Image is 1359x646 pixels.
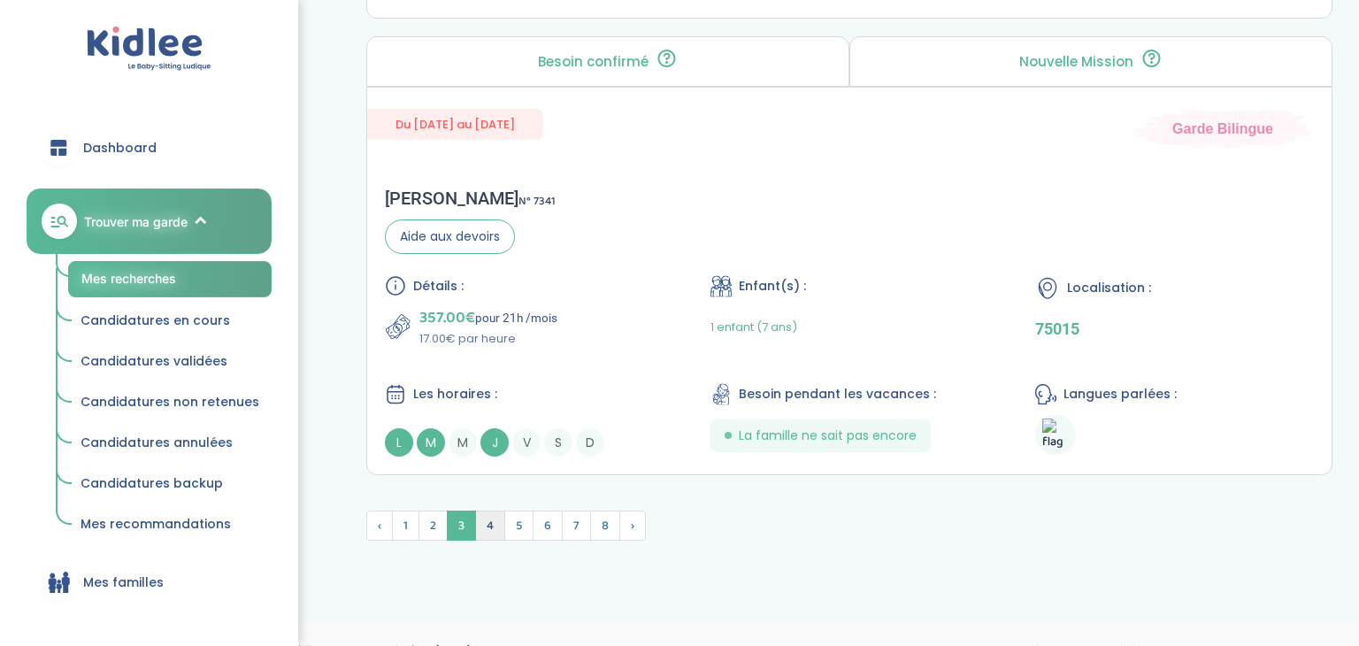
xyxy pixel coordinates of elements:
[1172,119,1273,138] span: Garde Bilingue
[538,55,649,69] p: Besoin confirmé
[81,352,227,370] span: Candidatures validées
[68,467,272,501] a: Candidatures backup
[562,511,591,541] span: 7
[27,116,272,180] a: Dashboard
[81,515,231,533] span: Mes recommandations
[475,511,505,541] span: 4
[413,277,464,296] span: Détails :
[385,188,556,209] div: [PERSON_NAME]
[533,511,563,541] span: 6
[81,393,259,411] span: Candidatures non retenues
[739,277,806,296] span: Enfant(s) :
[1019,55,1133,69] p: Nouvelle Mission
[81,474,223,492] span: Candidatures backup
[419,330,557,348] p: 17.00€ par heure
[590,511,620,541] span: 8
[68,386,272,419] a: Candidatures non retenues
[512,428,541,457] span: V
[68,508,272,542] a: Mes recommandations
[1063,385,1177,404] span: Langues parlées :
[739,385,936,404] span: Besoin pendant les vacances :
[544,428,572,457] span: S
[84,212,188,231] span: Trouver ma garde
[739,427,917,445] span: La famille ne sait pas encore
[87,27,211,72] img: logo.svg
[480,428,509,457] span: J
[27,188,272,254] a: Trouver ma garde
[1035,319,1314,338] p: 75015
[68,427,272,460] a: Candidatures annulées
[83,573,164,592] span: Mes familles
[392,511,419,541] span: 1
[449,428,477,457] span: M
[385,219,515,254] span: Aide aux devoirs
[417,428,445,457] span: M
[68,345,272,379] a: Candidatures validées
[367,109,543,140] span: Du [DATE] au [DATE]
[385,428,413,457] span: L
[1042,419,1069,451] img: Coréen
[81,271,176,286] span: Mes recherches
[68,261,272,297] a: Mes recherches
[504,511,534,541] span: 5
[81,434,233,451] span: Candidatures annulées
[619,511,646,541] span: Suivant »
[81,311,230,329] span: Candidatures en cours
[518,192,556,211] span: N° 7341
[68,304,272,338] a: Candidatures en cours
[447,511,476,541] span: 3
[576,428,604,457] span: D
[366,511,393,541] span: ‹
[710,319,797,335] span: 1 enfant (7 ans)
[419,305,557,330] p: pour 21h /mois
[419,305,475,330] span: 357.00€
[83,139,157,158] span: Dashboard
[1067,279,1151,297] span: Localisation :
[418,511,448,541] span: 2
[27,550,272,614] a: Mes familles
[413,385,497,404] span: Les horaires :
